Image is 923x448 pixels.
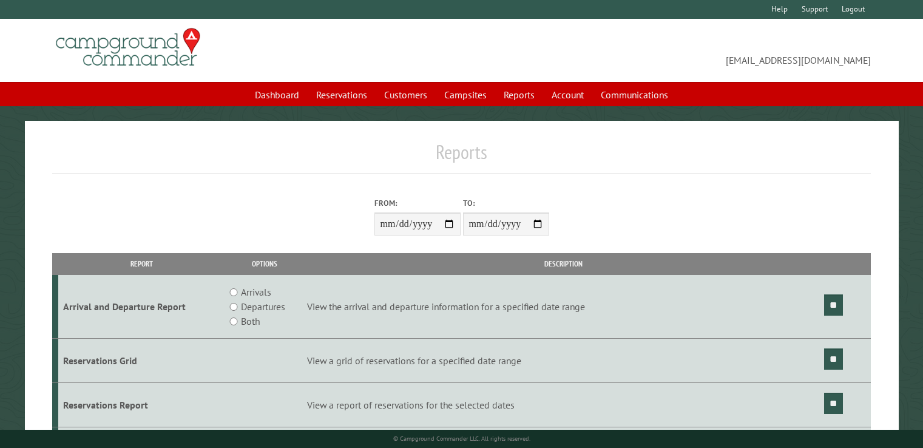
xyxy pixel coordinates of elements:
[305,253,822,274] th: Description
[241,299,285,314] label: Departures
[544,83,591,106] a: Account
[241,314,260,328] label: Both
[305,275,822,339] td: View the arrival and departure information for a specified date range
[52,140,871,174] h1: Reports
[58,382,225,427] td: Reservations Report
[377,83,434,106] a: Customers
[437,83,494,106] a: Campsites
[58,339,225,383] td: Reservations Grid
[241,285,271,299] label: Arrivals
[462,33,871,67] span: [EMAIL_ADDRESS][DOMAIN_NAME]
[58,253,225,274] th: Report
[496,83,542,106] a: Reports
[58,275,225,339] td: Arrival and Departure Report
[225,253,305,274] th: Options
[309,83,374,106] a: Reservations
[593,83,675,106] a: Communications
[248,83,306,106] a: Dashboard
[305,382,822,427] td: View a report of reservations for the selected dates
[52,24,204,71] img: Campground Commander
[393,435,530,443] small: © Campground Commander LLC. All rights reserved.
[374,197,461,209] label: From:
[463,197,549,209] label: To:
[305,339,822,383] td: View a grid of reservations for a specified date range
